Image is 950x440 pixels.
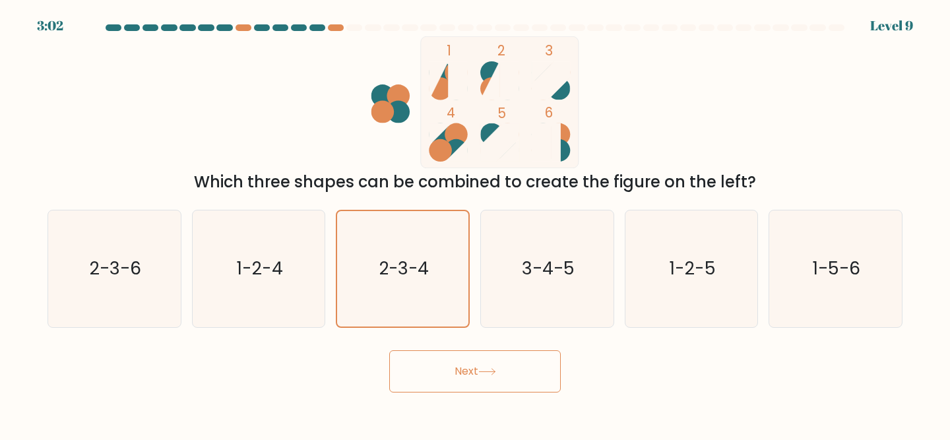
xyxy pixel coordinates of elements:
[498,104,507,123] tspan: 5
[498,42,506,60] tspan: 2
[55,170,895,194] div: Which three shapes can be combined to create the figure on the left?
[379,257,429,280] text: 2-3-4
[447,104,455,122] tspan: 4
[90,257,141,281] text: 2-3-6
[545,42,553,60] tspan: 3
[522,257,575,281] text: 3-4-5
[870,16,913,36] div: Level 9
[37,16,63,36] div: 3:02
[447,42,451,60] tspan: 1
[545,104,553,122] tspan: 6
[389,350,561,393] button: Next
[670,257,716,281] text: 1-2-5
[237,257,283,281] text: 1-2-4
[813,257,860,281] text: 1-5-6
